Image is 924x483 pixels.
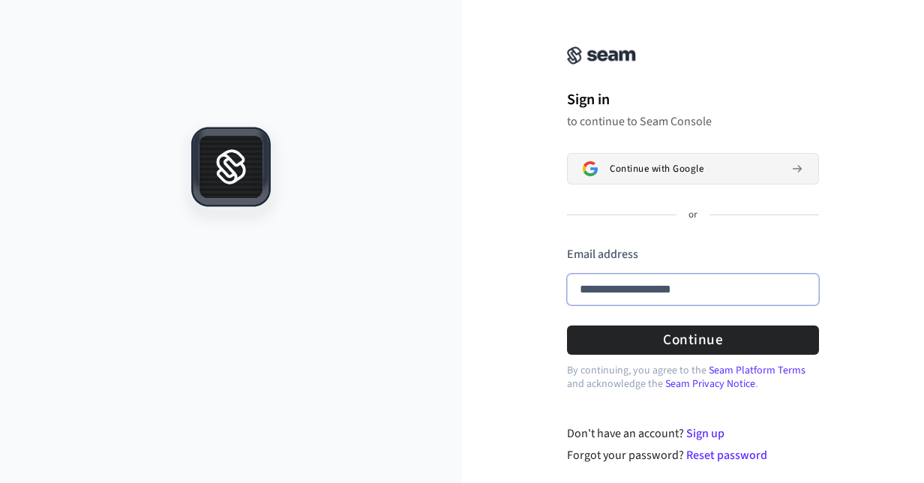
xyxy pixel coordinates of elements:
[686,425,724,442] a: Sign up
[610,163,703,175] span: Continue with Google
[709,363,805,378] a: Seam Platform Terms
[567,364,819,391] p: By continuing, you agree to the and acknowledge the .
[567,424,820,442] div: Don't have an account?
[665,376,755,391] a: Seam Privacy Notice
[583,161,598,176] img: Sign in with Google
[567,153,819,184] button: Sign in with GoogleContinue with Google
[567,325,819,355] button: Continue
[567,114,819,129] p: to continue to Seam Console
[567,88,819,111] h1: Sign in
[686,447,767,463] a: Reset password
[688,208,697,222] p: or
[567,246,638,262] label: Email address
[567,446,820,464] div: Forgot your password?
[567,46,636,64] img: Seam Console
